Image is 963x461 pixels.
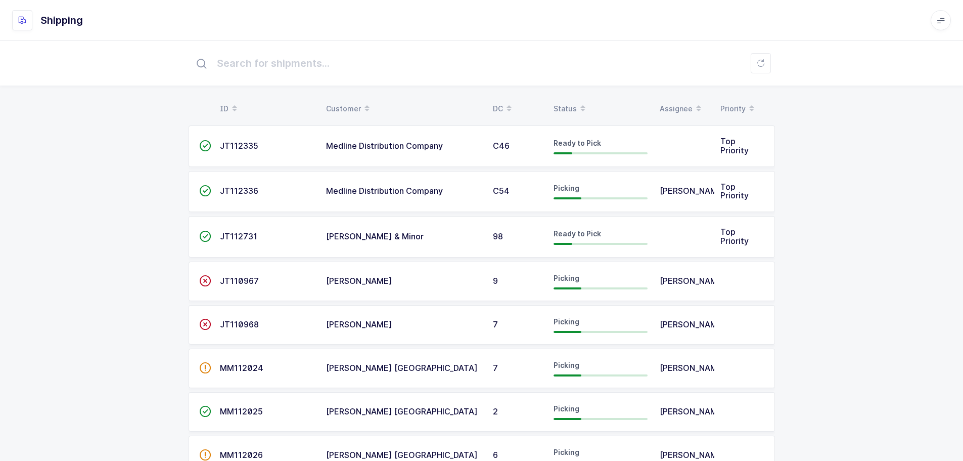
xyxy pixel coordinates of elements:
span: MM112026 [220,450,263,460]
span: Ready to Pick [554,229,601,238]
span: [PERSON_NAME] [660,363,726,373]
span: C46 [493,141,510,151]
span: JT110967 [220,276,259,286]
span: Picking [554,404,579,413]
span: 6 [493,450,498,460]
span: Top Priority [720,182,749,201]
span:  [199,231,211,241]
span: C54 [493,186,510,196]
span: [PERSON_NAME] [660,186,726,196]
span: [PERSON_NAME] [660,276,726,286]
input: Search for shipments... [189,47,775,79]
div: Priority [720,100,769,117]
div: DC [493,100,541,117]
span: [PERSON_NAME] [326,276,392,286]
span: Top Priority [720,227,749,246]
span:  [199,319,211,329]
span: MM112025 [220,406,263,416]
span: Ready to Pick [554,139,601,147]
span:  [199,450,211,460]
span: Picking [554,274,579,282]
span: [PERSON_NAME] [326,319,392,329]
span: 7 [493,363,498,373]
span: Picking [554,317,579,326]
span:  [199,141,211,151]
span: [PERSON_NAME] [GEOGRAPHIC_DATA] [326,450,478,460]
span: [PERSON_NAME] [GEOGRAPHIC_DATA] [326,406,478,416]
span: 9 [493,276,498,286]
span: [PERSON_NAME] [660,450,726,460]
span: Picking [554,448,579,456]
span: [PERSON_NAME] [660,406,726,416]
span: [PERSON_NAME] [660,319,726,329]
span: JT112335 [220,141,258,151]
span: [PERSON_NAME] [GEOGRAPHIC_DATA] [326,363,478,373]
div: Status [554,100,648,117]
span: 2 [493,406,498,416]
span: 7 [493,319,498,329]
span:  [199,276,211,286]
span: Medline Distribution Company [326,186,443,196]
span: JT112731 [220,231,257,241]
span: Medline Distribution Company [326,141,443,151]
span:  [199,363,211,373]
span: JT110968 [220,319,259,329]
span: 98 [493,231,503,241]
span: JT112336 [220,186,258,196]
div: Customer [326,100,481,117]
span:  [199,406,211,416]
span:  [199,186,211,196]
span: Top Priority [720,136,749,155]
span: [PERSON_NAME] & Minor [326,231,424,241]
div: ID [220,100,314,117]
span: Picking [554,184,579,192]
h1: Shipping [40,12,83,28]
span: Picking [554,361,579,369]
div: Assignee [660,100,708,117]
span: MM112024 [220,363,263,373]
